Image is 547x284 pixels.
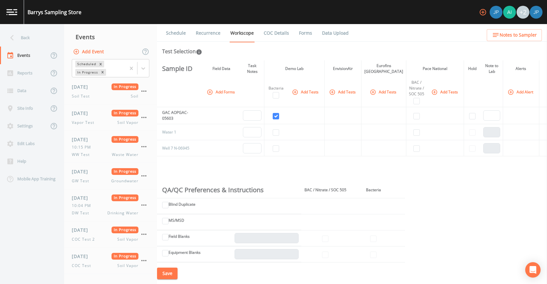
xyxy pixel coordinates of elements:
[169,202,195,207] label: Blind Duplicate
[112,168,139,175] span: In Progress
[107,210,138,216] span: Drinking Water
[165,24,187,42] a: Schedule
[349,182,397,198] th: Bacteria
[72,136,93,143] span: [DATE]
[506,87,536,97] button: Add Alert
[157,140,196,156] td: Well 7 N-06945
[162,47,202,55] div: Test Selection
[64,221,157,248] a: [DATE]In ProgressCOC Test 2Soil Vapor
[503,6,516,19] img: dce37efa68533220f0c19127b9b5854f
[72,263,95,269] span: COC Test
[64,248,157,274] a: [DATE]In ProgressCOC TestSoil Vapor
[481,60,503,77] th: Note to Lab
[72,110,93,116] span: [DATE]
[263,24,290,42] a: COC Details
[72,194,93,201] span: [DATE]
[64,163,157,189] a: [DATE]In ProgressGW TestGroundwater
[64,105,157,131] a: [DATE]In ProgressVapor TestSoil Vapor
[195,24,221,42] a: Recurrence
[64,131,157,163] a: [DATE]In Progress10:15 PMWW TestWaste Water
[72,83,93,90] span: [DATE]
[321,24,350,42] a: Data Upload
[169,218,184,223] label: MS/MSD
[75,61,97,67] div: Scheduled
[229,24,255,42] a: Workscope
[169,250,201,255] label: Equipment Blanks
[72,178,93,184] span: GW Test
[490,6,502,19] img: 41241ef155101aa6d92a04480b0d0000
[131,93,138,99] span: Soil
[369,87,399,97] button: Add Tests
[169,234,190,239] label: Field Blanks
[72,210,93,216] span: DW Test
[430,87,460,97] button: Add Tests
[72,253,93,260] span: [DATE]
[72,93,94,99] span: Soil Test
[72,168,93,175] span: [DATE]
[157,60,196,77] th: Sample ID
[6,9,17,15] img: logo
[157,182,301,198] th: QA/QC Preferences & Instructions
[112,194,139,201] span: In Progress
[111,178,138,184] span: Groundwater
[64,78,157,105] a: [DATE]In ProgressSoil TestSoil
[99,69,106,76] div: Remove In Progress
[72,46,106,58] button: Add Event
[72,203,95,209] span: 10:04 PM
[489,6,503,19] div: Joshua gere Paul
[517,6,529,19] div: +2
[487,29,542,41] button: Notes to Sampler
[530,6,543,19] img: 41241ef155101aa6d92a04480b0d0000
[157,107,196,124] td: GAC AOPGAC-05603
[28,8,81,16] div: Barrys Sampling Store
[72,237,99,242] span: COC Test 2
[202,60,240,77] th: Field Data
[64,29,157,45] div: Events
[409,80,424,97] div: BAC / Nitrate / SOC 505
[525,262,541,278] div: Open Intercom Messenger
[324,60,361,77] th: EnvisionAir
[97,61,104,67] div: Remove Scheduled
[75,69,99,76] div: In Progress
[157,268,178,280] button: Save
[117,263,138,269] span: Soil Vapor
[500,31,537,39] span: Notes to Sampler
[291,87,321,97] button: Add Tests
[205,87,237,97] button: Add Forms
[406,60,464,77] th: Pace National
[72,152,94,158] span: WW Test
[240,60,264,77] th: Task Notes
[298,24,313,42] a: Forms
[112,136,139,143] span: In Progress
[112,152,138,158] span: Waste Water
[361,60,406,77] th: Eurofins [GEOGRAPHIC_DATA]
[196,49,202,55] svg: In this section you'll be able to select the analytical test to run, based on the media type, and...
[72,227,93,233] span: [DATE]
[112,83,139,90] span: In Progress
[301,182,349,198] th: BAC / Nitrate / SOC 505
[503,6,516,19] div: Aidan Gollan
[112,227,139,233] span: In Progress
[72,144,95,150] span: 10:15 PM
[117,237,138,242] span: Soil Vapor
[112,110,139,116] span: In Progress
[328,87,358,97] button: Add Tests
[264,60,324,77] th: Demo Lab
[112,253,139,260] span: In Progress
[503,60,539,77] th: Alerts
[464,60,481,77] th: Hold
[267,85,285,91] div: Bacteria
[72,120,98,125] span: Vapor Test
[117,120,138,125] span: Soil Vapor
[64,189,157,221] a: [DATE]In Progress10:04 PMDW TestDrinking Water
[157,124,196,140] td: Water 1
